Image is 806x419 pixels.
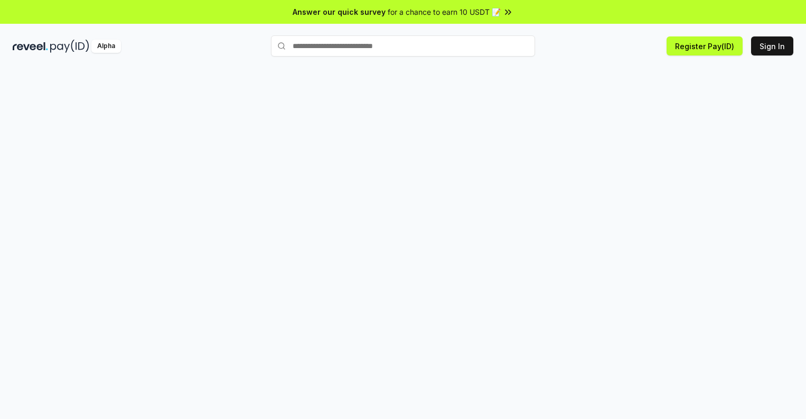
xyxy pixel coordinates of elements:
[50,40,89,53] img: pay_id
[293,6,386,17] span: Answer our quick survey
[667,36,743,55] button: Register Pay(ID)
[91,40,121,53] div: Alpha
[751,36,793,55] button: Sign In
[13,40,48,53] img: reveel_dark
[388,6,501,17] span: for a chance to earn 10 USDT 📝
